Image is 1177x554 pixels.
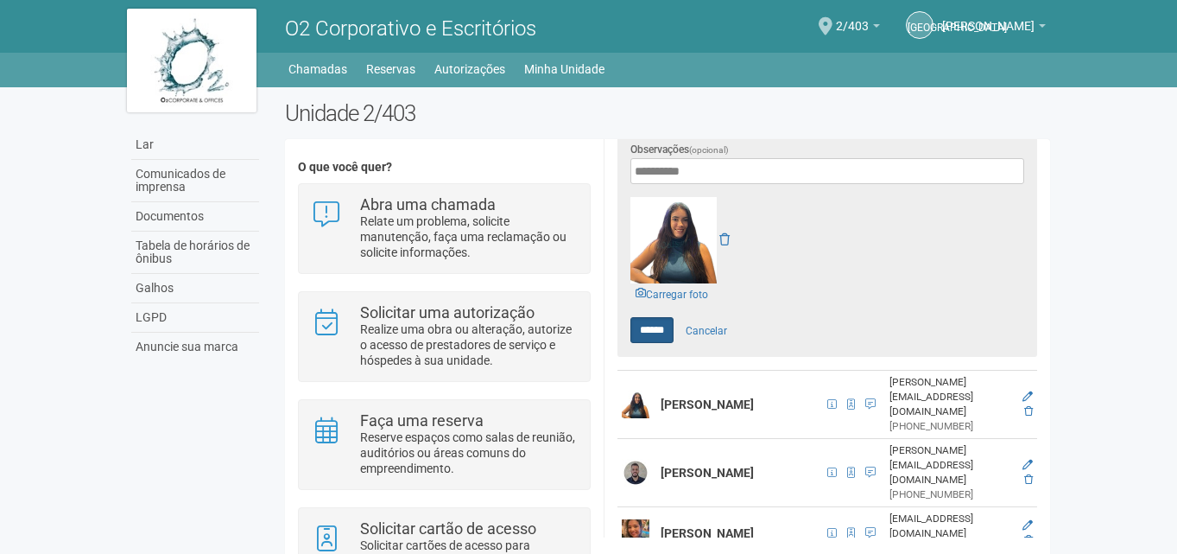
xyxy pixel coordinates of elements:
[889,444,973,486] font: [PERSON_NAME][EMAIL_ADDRESS][DOMAIN_NAME]
[1024,405,1033,417] a: Excluir membro
[689,145,729,155] font: (opcional)
[366,57,415,81] a: Reservas
[288,57,347,81] a: Chamadas
[136,310,167,324] font: LGPD
[889,488,973,500] font: [PHONE_NUMBER]
[136,281,174,295] font: Galhos
[360,214,566,259] font: Relate um problema, solicite manutenção, faça uma reclamação ou solicite informações.
[676,316,737,343] a: Cancelar
[622,391,649,418] img: user.png
[298,160,392,174] font: O que você quer?
[719,232,730,246] a: Remover
[131,131,259,160] a: Lar
[906,11,933,39] a: [GEOGRAPHIC_DATA]
[1022,391,1033,403] a: Editar membro
[889,376,973,417] font: [PERSON_NAME][EMAIL_ADDRESS][DOMAIN_NAME]
[360,411,484,430] font: Faça uma reserva
[942,19,1035,33] font: [PERSON_NAME]
[661,466,754,480] font: [PERSON_NAME]
[131,333,259,361] a: Anuncie sua marca
[136,209,204,223] font: Documentos
[127,9,256,112] img: logo.jpg
[360,195,496,213] font: Abra uma chamada
[434,57,505,81] a: Autorizações
[312,413,577,476] a: Faça uma reserva Reserve espaços como salas de reunião, auditórios ou áreas comuns do empreendime...
[661,398,754,411] font: [PERSON_NAME]
[131,274,259,303] a: Galhos
[360,430,575,475] font: Reserve espaços como salas de reunião, auditórios ou áreas comuns do empreendimento.
[366,62,415,76] font: Reservas
[360,519,536,538] font: Solicitar cartão de acesso
[312,197,577,260] a: Abra uma chamada Relate um problema, solicite manutenção, faça uma reclamação ou solicite informa...
[524,57,604,81] a: Minha Unidade
[622,459,649,487] img: user.png
[131,202,259,232] a: Documentos
[1024,534,1033,546] a: Excluir membro
[131,232,259,274] a: Tabela de horários de ônibus
[622,519,649,547] img: user.png
[1022,459,1033,471] a: Editar membro
[1022,519,1033,532] a: Editar membro
[836,19,869,33] font: 2/403
[131,160,259,202] a: Comunicados de imprensa
[908,22,1007,34] font: [GEOGRAPHIC_DATA]
[288,62,347,76] font: Chamadas
[360,322,572,367] font: Realize uma obra ou alteração, autorize o acesso de prestadores de serviço e hóspedes à sua unidade.
[136,340,238,353] font: Anuncie sua marca
[836,22,880,35] a: 2/403
[686,325,727,337] font: Cancelar
[285,100,415,126] font: Unidade 2/403
[285,16,536,41] font: O2 Corporativo e Escritórios
[942,3,1035,33] span: Luísa Antunes de Mesquita
[1024,474,1033,486] a: Excluir membro
[630,197,717,283] img: GetFile
[646,288,708,300] font: Carregar foto
[889,420,973,432] font: [PHONE_NUMBER]
[889,513,973,539] font: [EMAIL_ADDRESS][DOMAIN_NAME]
[136,239,250,265] font: Tabela de horários de ônibus
[136,137,154,151] font: Lar
[630,283,713,303] a: Carregar foto
[360,303,535,322] font: Solicitar uma autorização
[661,526,754,540] font: [PERSON_NAME]
[524,62,604,76] font: Minha Unidade
[434,62,505,76] font: Autorizações
[836,3,869,33] span: 2/403
[630,143,689,156] font: Observações
[136,167,225,194] font: Comunicados de imprensa
[312,305,577,368] a: Solicitar uma autorização Realize uma obra ou alteração, autorize o acesso de prestadores de serv...
[131,303,259,333] a: LGPD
